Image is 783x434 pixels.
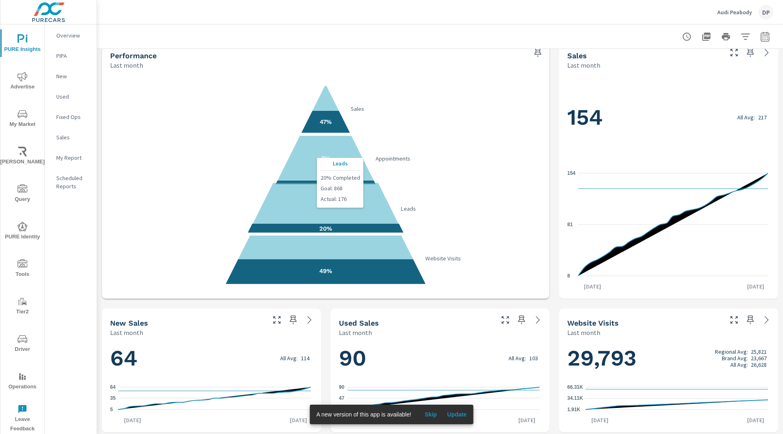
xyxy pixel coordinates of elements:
[400,205,416,212] text: Leads
[110,384,116,390] text: 64
[270,313,283,326] button: Make Fullscreen
[759,5,773,20] div: DP
[567,407,580,412] text: 1.91K
[760,46,773,59] a: See more details in report
[728,46,741,59] button: Make Fullscreen
[567,170,575,176] text: 154
[421,411,440,418] span: Skip
[110,407,113,412] text: 5
[698,29,714,45] button: "Export Report to PDF"
[531,313,544,326] a: See more details in report
[751,355,767,361] p: 23,667
[319,267,332,275] text: 49%
[110,51,157,60] h5: Performance
[744,46,757,59] span: Save this to your personalized report
[3,372,42,392] span: Operations
[45,50,97,62] div: PIPA
[56,72,90,80] p: New
[56,133,90,141] p: Sales
[499,313,512,326] button: Make Fullscreen
[45,111,97,123] div: Fixed Ops
[3,297,42,317] span: Tier2
[110,319,148,327] h5: New Sales
[319,225,332,232] text: 20%
[56,31,90,40] p: Overview
[3,184,42,204] span: Query
[730,361,748,368] p: All Avg:
[45,172,97,192] div: Scheduled Reports
[320,118,332,126] text: 47%
[529,355,538,361] p: 103
[758,114,767,121] p: 217
[567,328,600,337] p: Last month
[321,155,330,162] text: 7%
[447,411,467,418] span: Update
[45,70,97,82] div: New
[567,344,770,372] h1: 29,793
[741,416,770,424] p: [DATE]
[376,155,410,162] text: Appointments
[3,72,42,92] span: Advertise
[717,9,752,16] p: Audi Peabody
[715,348,748,355] p: Regional Avg:
[56,113,90,121] p: Fixed Ops
[284,416,313,424] p: [DATE]
[45,90,97,103] div: Used
[757,29,773,45] button: Select Date Range
[444,408,470,421] button: Update
[760,313,773,326] a: See more details in report
[287,313,300,326] span: Save this to your personalized report
[110,328,143,337] p: Last month
[3,147,42,167] span: [PERSON_NAME]
[339,384,345,390] text: 90
[744,313,757,326] span: Save this to your personalized report
[586,416,614,424] p: [DATE]
[56,52,90,60] p: PIPA
[509,355,526,361] p: All Avg:
[426,255,461,262] text: Website Visits
[45,29,97,42] div: Overview
[45,131,97,143] div: Sales
[56,154,90,162] p: My Report
[118,416,147,424] p: [DATE]
[751,361,767,368] p: 26,628
[3,222,42,242] span: PURE Identity
[316,411,411,418] span: A new version of this app is available!
[418,408,444,421] button: Skip
[515,313,528,326] span: Save this to your personalized report
[751,348,767,355] p: 25,821
[339,328,372,337] p: Last month
[741,282,770,291] p: [DATE]
[718,29,734,45] button: Print Report
[3,109,42,129] span: My Market
[45,152,97,164] div: My Report
[567,104,770,131] h1: 154
[728,313,741,326] button: Make Fullscreen
[567,222,573,227] text: 81
[567,51,587,60] h5: Sales
[280,355,298,361] p: All Avg:
[351,105,364,112] text: Sales
[110,395,116,401] text: 35
[339,319,379,327] h5: Used Sales
[567,60,600,70] p: Last month
[722,355,748,361] p: Brand Avg:
[578,282,607,291] p: [DATE]
[567,273,570,279] text: 8
[56,93,90,101] p: Used
[303,313,316,326] a: See more details in report
[3,404,42,434] span: Leave Feedback
[3,259,42,279] span: Tools
[567,319,619,327] h5: Website Visits
[3,34,42,54] span: PURE Insights
[737,29,754,45] button: Apply Filters
[110,60,143,70] p: Last month
[56,174,90,190] p: Scheduled Reports
[3,334,42,354] span: Driver
[567,396,583,401] text: 34.11K
[339,395,345,401] text: 47
[339,344,542,372] h1: 90
[110,344,313,372] h1: 64
[301,355,310,361] p: 114
[567,384,583,390] text: 66.31K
